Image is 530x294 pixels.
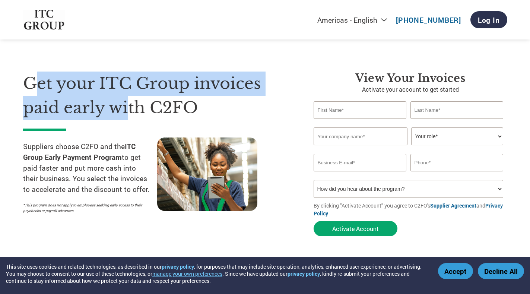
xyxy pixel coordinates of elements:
div: This site uses cookies and related technologies, as described in our , for purposes that may incl... [6,263,427,284]
div: Inavlid Phone Number [410,172,504,177]
input: Last Name* [410,101,504,119]
a: privacy policy [162,263,194,270]
div: Invalid last name or last name is too long [410,120,504,124]
button: manage your own preferences [152,270,222,277]
button: Accept [438,263,473,279]
input: First Name* [314,101,407,119]
button: Decline All [478,263,524,279]
div: Invalid company name or company name is too long [314,146,504,151]
a: [PHONE_NUMBER] [396,15,461,25]
p: Suppliers choose C2FO and the to get paid faster and put more cash into their business. You selec... [23,141,157,195]
div: Invalid first name or first name is too long [314,120,407,124]
p: Activate your account to get started [314,85,507,94]
select: Title/Role [411,127,503,145]
h3: View Your Invoices [314,72,507,85]
button: Activate Account [314,221,397,236]
p: *This program does not apply to employees seeking early access to their paychecks or payroll adva... [23,202,150,214]
img: ITC Group [23,10,66,30]
a: Privacy Policy [314,202,503,217]
div: Inavlid Email Address [314,172,407,177]
a: Log In [470,11,507,28]
p: By clicking "Activate Account" you agree to C2FO's and [314,202,507,217]
h1: Get your ITC Group invoices paid early with C2FO [23,72,291,120]
input: Your company name* [314,127,407,145]
strong: ITC Group Early Payment Program [23,142,136,162]
input: Phone* [410,154,504,171]
input: Invalid Email format [314,154,407,171]
a: Supplier Agreement [430,202,476,209]
img: supply chain worker [157,137,257,211]
a: privacy policy [288,270,320,277]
